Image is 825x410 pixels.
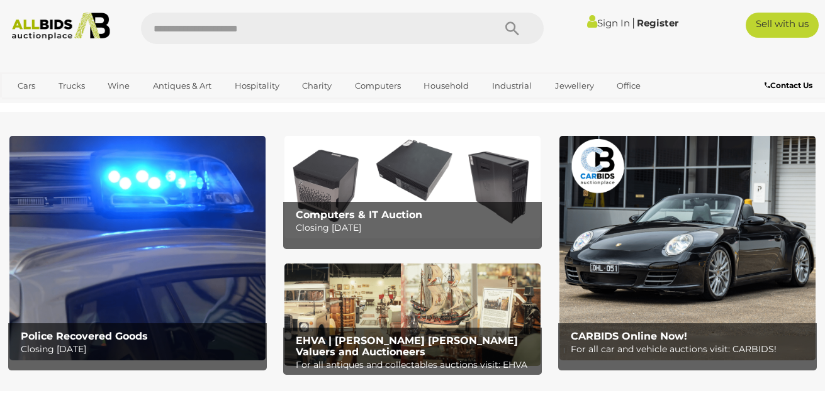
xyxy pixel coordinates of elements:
[9,75,43,96] a: Cars
[637,17,678,29] a: Register
[571,341,811,357] p: For all car and vehicle auctions visit: CARBIDS!
[587,17,630,29] a: Sign In
[50,75,93,96] a: Trucks
[347,75,409,96] a: Computers
[746,13,819,38] a: Sell with us
[547,75,602,96] a: Jewellery
[296,335,518,358] b: EHVA | [PERSON_NAME] [PERSON_NAME] Valuers and Auctioneers
[284,136,541,238] a: Computers & IT Auction Computers & IT Auction Closing [DATE]
[765,80,812,90] b: Contact Us
[6,13,116,40] img: Allbids.com.au
[9,96,52,117] a: Sports
[9,136,266,360] a: Police Recovered Goods Police Recovered Goods Closing [DATE]
[609,75,649,96] a: Office
[296,220,536,236] p: Closing [DATE]
[284,136,541,238] img: Computers & IT Auction
[296,357,536,373] p: For all antiques and collectables auctions visit: EHVA
[284,263,541,366] a: EHVA | Evans Hastings Valuers and Auctioneers EHVA | [PERSON_NAME] [PERSON_NAME] Valuers and Auct...
[59,96,164,117] a: [GEOGRAPHIC_DATA]
[765,79,816,92] a: Contact Us
[9,136,266,360] img: Police Recovered Goods
[415,75,477,96] a: Household
[294,75,340,96] a: Charity
[632,16,635,30] span: |
[284,263,541,366] img: EHVA | Evans Hastings Valuers and Auctioneers
[227,75,288,96] a: Hospitality
[571,330,687,342] b: CARBIDS Online Now!
[21,330,148,342] b: Police Recovered Goods
[145,75,220,96] a: Antiques & Art
[484,75,540,96] a: Industrial
[296,209,422,221] b: Computers & IT Auction
[559,136,816,360] a: CARBIDS Online Now! CARBIDS Online Now! For all car and vehicle auctions visit: CARBIDS!
[481,13,544,44] button: Search
[99,75,138,96] a: Wine
[21,341,261,357] p: Closing [DATE]
[559,136,816,360] img: CARBIDS Online Now!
